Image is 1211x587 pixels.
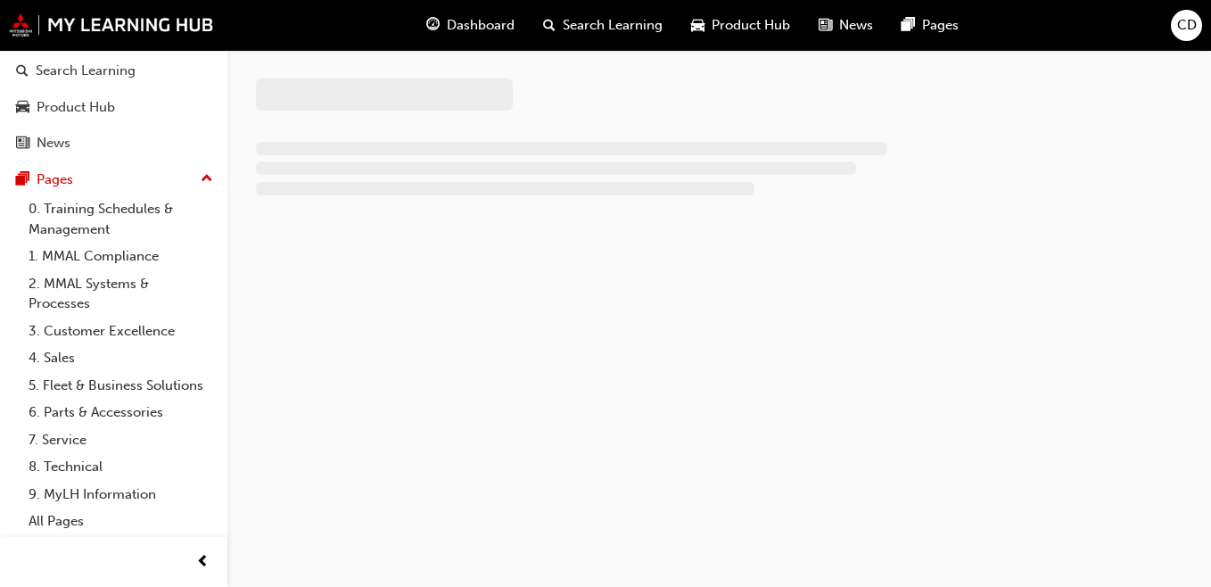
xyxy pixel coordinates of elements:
[16,63,29,79] span: search-icon
[7,127,220,160] a: News
[412,7,529,44] a: guage-iconDashboard
[21,399,220,426] a: 6. Parts & Accessories
[7,54,220,87] a: Search Learning
[37,169,73,190] div: Pages
[677,7,804,44] a: car-iconProduct Hub
[7,163,220,196] button: Pages
[9,13,214,37] img: mmal
[16,136,29,152] span: news-icon
[21,195,220,243] a: 0. Training Schedules & Management
[902,14,915,37] span: pages-icon
[529,7,677,44] a: search-iconSearch Learning
[21,243,220,270] a: 1. MMAL Compliance
[1177,15,1197,36] span: CD
[21,453,220,481] a: 8. Technical
[37,97,115,118] div: Product Hub
[7,91,220,124] a: Product Hub
[691,14,704,37] span: car-icon
[543,14,556,37] span: search-icon
[426,14,440,37] span: guage-icon
[201,168,213,191] span: up-icon
[1171,10,1202,41] button: CD
[21,481,220,508] a: 9. MyLH Information
[887,7,973,44] a: pages-iconPages
[36,61,136,81] div: Search Learning
[819,14,832,37] span: news-icon
[16,100,29,116] span: car-icon
[21,426,220,454] a: 7. Service
[563,15,663,36] span: Search Learning
[839,15,873,36] span: News
[37,133,70,153] div: News
[21,508,220,535] a: All Pages
[16,172,29,188] span: pages-icon
[447,15,515,36] span: Dashboard
[196,551,210,574] span: prev-icon
[21,344,220,372] a: 4. Sales
[21,318,220,345] a: 3. Customer Excellence
[804,7,887,44] a: news-iconNews
[21,372,220,400] a: 5. Fleet & Business Solutions
[712,15,790,36] span: Product Hub
[21,270,220,318] a: 2. MMAL Systems & Processes
[922,15,959,36] span: Pages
